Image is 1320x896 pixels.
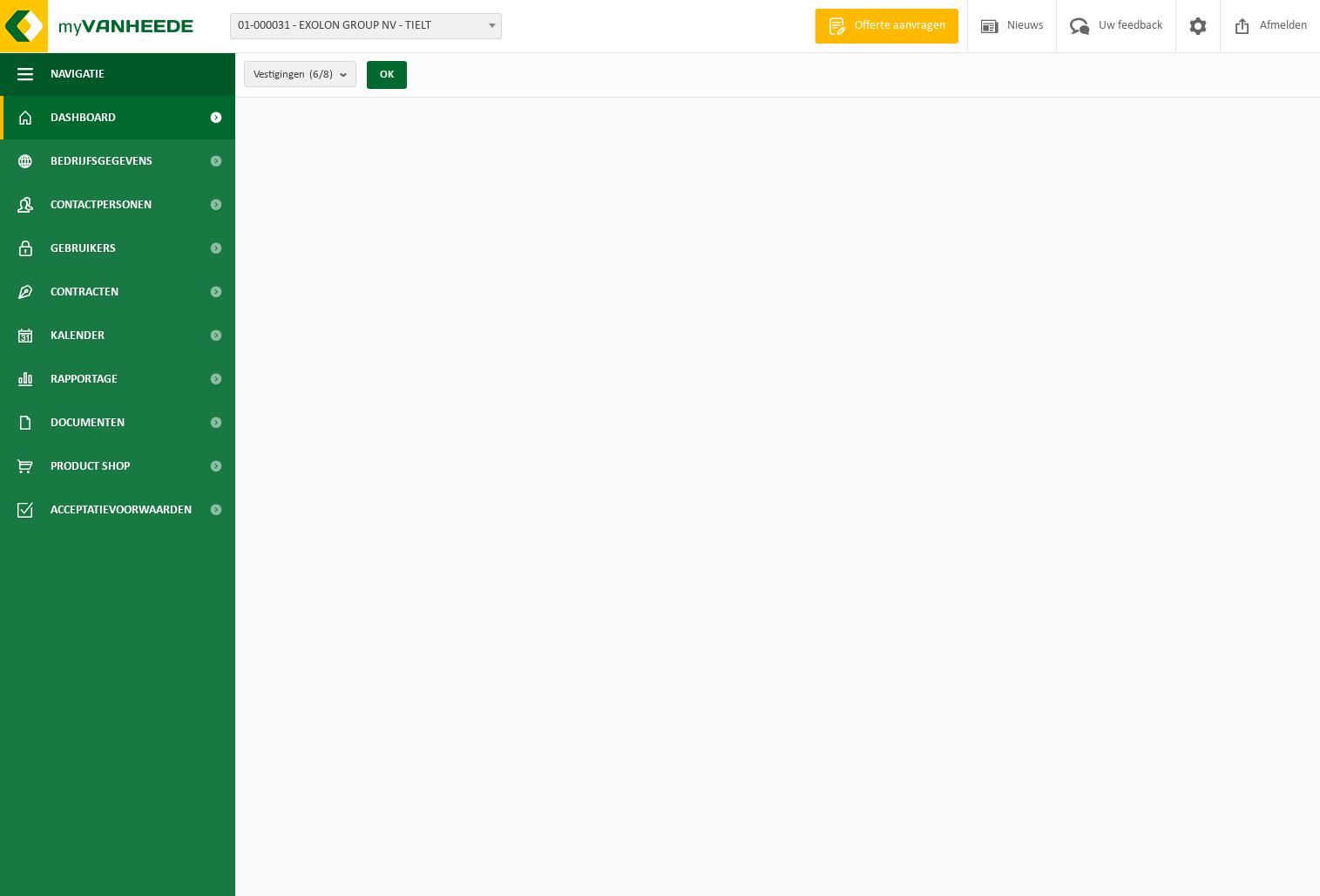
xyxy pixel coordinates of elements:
[51,96,116,139] span: Dashboard
[244,61,356,87] button: Vestigingen(6/8)
[51,314,105,357] span: Kalender
[51,183,152,227] span: Contactpersonen
[309,69,333,80] count: (6/8)
[51,270,118,314] span: Contracten
[815,9,958,44] a: Offerte aanvragen
[51,445,130,488] span: Product Shop
[231,14,501,38] span: 01-000031 - EXOLON GROUP NV - TIELT
[850,17,950,35] span: Offerte aanvragen
[51,401,125,445] span: Documenten
[51,488,192,532] span: Acceptatievoorwaarden
[51,357,118,401] span: Rapportage
[230,13,502,39] span: 01-000031 - EXOLON GROUP NV - TIELT
[51,227,116,270] span: Gebruikers
[367,61,407,89] button: OK
[51,139,152,183] span: Bedrijfsgegevens
[51,52,105,96] span: Navigatie
[254,62,333,88] span: Vestigingen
